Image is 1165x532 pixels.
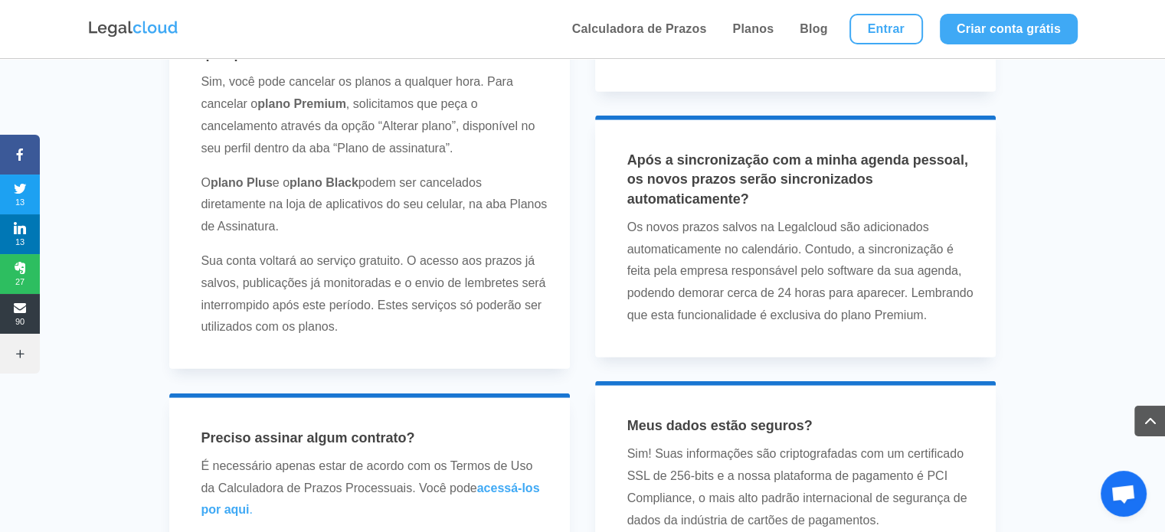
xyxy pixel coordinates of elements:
[211,176,273,189] strong: plano Plus
[1101,471,1147,517] a: Bate-papo aberto
[940,14,1078,44] a: Criar conta grátis
[290,176,358,189] strong: plano Black
[257,97,346,110] strong: plano Premium
[849,14,923,44] a: Entrar
[201,71,549,171] p: Sim, você pode cancelar os planos a qualquer hora. Para cancelar o , solicitamos que peça o cance...
[201,455,549,521] p: É necessário apenas estar de acordo com os Termos de Uso da Calculadora de Prazos Processuais. Vo...
[201,250,549,338] p: Sua conta voltará ao serviço gratuito. O acesso aos prazos já salvos, publicações já monitoradas ...
[201,430,414,446] span: Preciso assinar algum contrato?
[627,443,976,531] p: Sim! Suas informações são criptografadas com um certificado SSL de 256-bits e a nossa plataforma ...
[627,152,968,206] span: Após a sincronização com a minha agenda pessoal, os novos prazos serão sincronizados automaticame...
[201,172,549,250] p: O e o podem ser cancelados diretamente na loja de aplicativos do seu celular, na aba Planos de As...
[627,217,976,327] p: Os novos prazos salvos na Legalcloud são adicionados automaticamente no calendário. Contudo, a si...
[87,19,179,39] img: Logo da Legalcloud
[627,418,813,433] span: Meus dados estão seguros?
